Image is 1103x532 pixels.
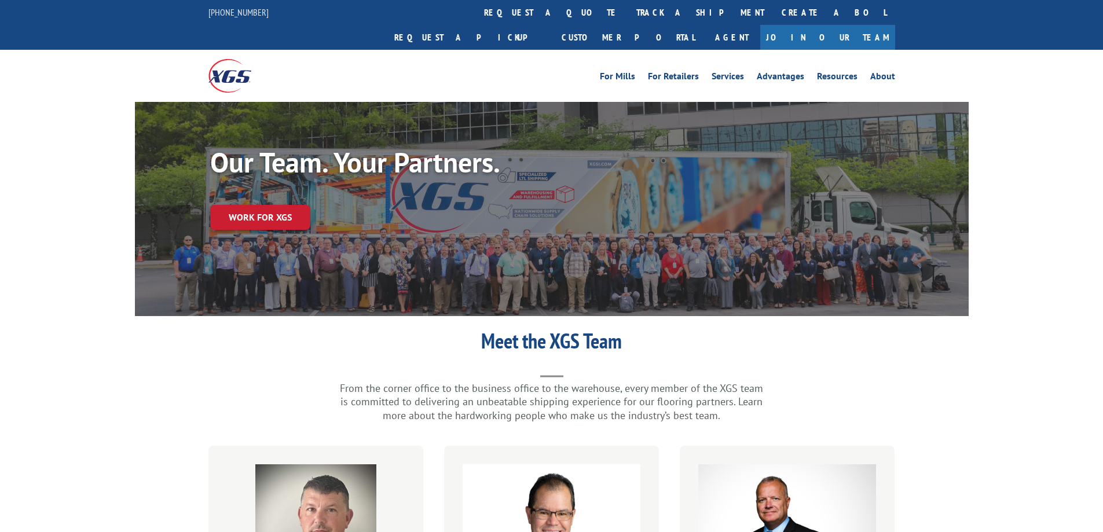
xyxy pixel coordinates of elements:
[320,331,783,357] h1: Meet the XGS Team
[712,72,744,85] a: Services
[320,381,783,423] p: From the corner office to the business office to the warehouse, every member of the XGS team is c...
[760,25,895,50] a: Join Our Team
[757,72,804,85] a: Advantages
[648,72,699,85] a: For Retailers
[210,148,558,182] h1: Our Team. Your Partners.
[600,72,635,85] a: For Mills
[703,25,760,50] a: Agent
[208,6,269,18] a: [PHONE_NUMBER]
[870,72,895,85] a: About
[386,25,553,50] a: Request a pickup
[210,205,310,230] a: Work for XGS
[817,72,858,85] a: Resources
[553,25,703,50] a: Customer Portal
